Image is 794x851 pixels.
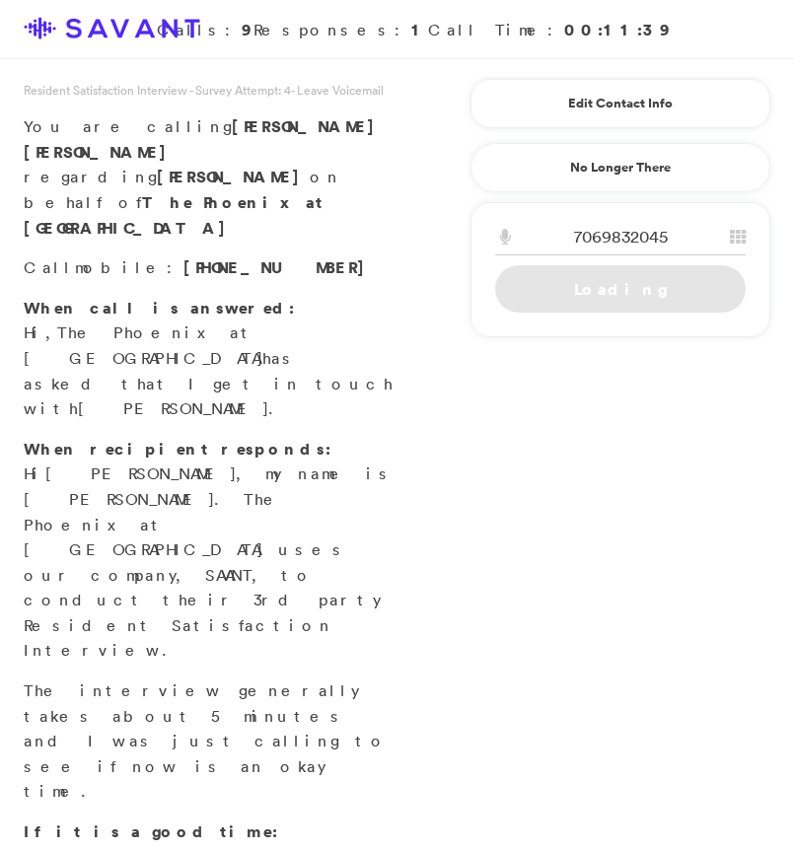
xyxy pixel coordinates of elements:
strong: When recipient responds: [24,438,331,460]
span: [PERSON_NAME] [78,398,268,418]
span: [PERSON_NAME] [232,115,385,137]
span: [PERSON_NAME] [45,463,236,483]
strong: 9 [242,19,253,40]
strong: The Phoenix at [GEOGRAPHIC_DATA] [24,191,325,239]
strong: If it is a good time: [24,820,278,842]
span: [PHONE_NUMBER] [183,256,375,278]
p: Hi , my name is [PERSON_NAME]. The Phoenix at [GEOGRAPHIC_DATA] uses our company, SAVANT, to cond... [24,437,396,664]
p: The interview generally takes about 5 minutes and I was just calling to see if now is an okay time. [24,678,396,805]
p: Hi, has asked that I get in touch with . [24,296,396,422]
a: Loading [495,265,746,313]
span: Resident Satisfaction Interview - Survey Attempt: 4 - Leave Voicemail [24,82,384,99]
strong: [PERSON_NAME] [157,166,310,187]
a: No Longer There [470,143,770,192]
span: mobile [75,257,167,277]
strong: When call is answered: [24,297,295,319]
p: Call : [24,255,396,281]
span: The Phoenix at [GEOGRAPHIC_DATA] [24,322,262,368]
strong: 1 [411,19,428,40]
p: You are calling regarding on behalf of [24,114,396,241]
strong: 00:11:39 [564,19,672,40]
a: Edit Contact Info [495,88,746,119]
span: [PERSON_NAME] [24,141,177,163]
